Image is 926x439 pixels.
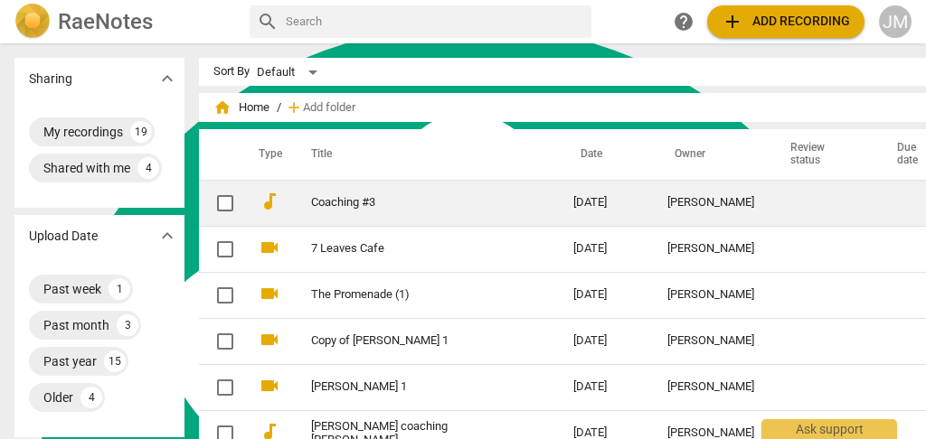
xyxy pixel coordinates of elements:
span: Add recording [722,11,850,33]
div: [PERSON_NAME] [667,196,754,210]
div: [PERSON_NAME] [667,242,754,256]
div: [PERSON_NAME] [667,334,754,348]
span: videocam [259,329,280,350]
img: Logo [14,4,51,40]
div: Shared with me [43,159,130,177]
div: Ask support [761,419,897,439]
div: 4 [80,387,102,408]
th: Type [244,129,289,180]
a: Help [667,5,700,38]
span: videocam [259,237,280,258]
button: Show more [154,65,181,92]
span: / [277,101,281,115]
td: [DATE] [559,226,653,272]
th: Review status [769,129,875,180]
a: LogoRaeNotes [14,4,235,40]
span: audiotrack [259,191,280,212]
div: 1 [109,278,130,300]
span: add [285,98,303,117]
span: home [213,98,231,117]
div: 15 [104,350,126,372]
th: Date [559,129,653,180]
div: Past week [43,280,101,298]
a: The Promenade (1) [311,288,508,302]
td: [DATE] [559,180,653,226]
a: Copy of [PERSON_NAME] 1 [311,334,508,348]
input: Search [286,7,584,36]
div: Past year [43,352,97,370]
span: expand_more [156,225,178,247]
span: search [257,11,279,33]
a: [PERSON_NAME] 1 [311,380,508,394]
span: Add folder [303,101,355,115]
div: 19 [130,121,152,143]
button: Upload [707,5,865,38]
button: Show more [154,222,181,249]
a: Coaching #3 [311,196,508,210]
h2: RaeNotes [58,9,153,34]
p: Upload Date [29,227,98,246]
td: [DATE] [559,364,653,410]
span: help [673,11,694,33]
div: 4 [137,157,159,179]
td: [DATE] [559,318,653,364]
span: expand_more [156,68,178,89]
div: Default [257,58,324,87]
div: Sort By [213,65,250,79]
td: [DATE] [559,272,653,318]
div: Older [43,388,73,406]
div: [PERSON_NAME] [667,288,754,302]
span: add [722,11,743,33]
div: [PERSON_NAME] [667,380,754,394]
p: Sharing [29,70,72,89]
span: videocam [259,283,280,304]
th: Owner [653,129,769,180]
th: Title [289,129,559,180]
div: 3 [117,314,138,336]
a: 7 Leaves Cafe [311,242,508,256]
button: JM [879,5,912,38]
span: Home [213,98,269,117]
div: Past month [43,316,109,334]
span: videocam [259,375,280,397]
div: My recordings [43,123,123,141]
